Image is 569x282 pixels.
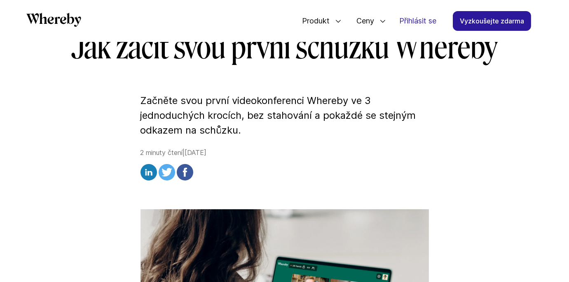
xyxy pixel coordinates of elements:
font: 2 minuty čtení [140,148,183,157]
img: LinkedIn [140,164,157,180]
svg: Čímž [26,13,81,27]
font: Přihlásit se [399,16,436,25]
a: Přihlásit se [393,12,443,30]
img: Facebook [177,164,193,180]
font: Vyzkoušejte zdarma [460,17,524,25]
a: Vyzkoušejte zdarma [453,11,531,31]
font: Jak začít svou první schůzku Whereby [72,28,497,67]
font: | [183,148,185,157]
font: [DATE] [185,148,207,157]
a: Čímž [26,13,81,30]
font: Ceny [356,16,374,25]
img: cvrlikání [159,164,175,180]
font: Produkt [302,16,330,25]
font: Začněte svou první videokonferenci Whereby ve 3 jednoduchých krocích, bez stahování a pokaždé se ... [140,95,416,136]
